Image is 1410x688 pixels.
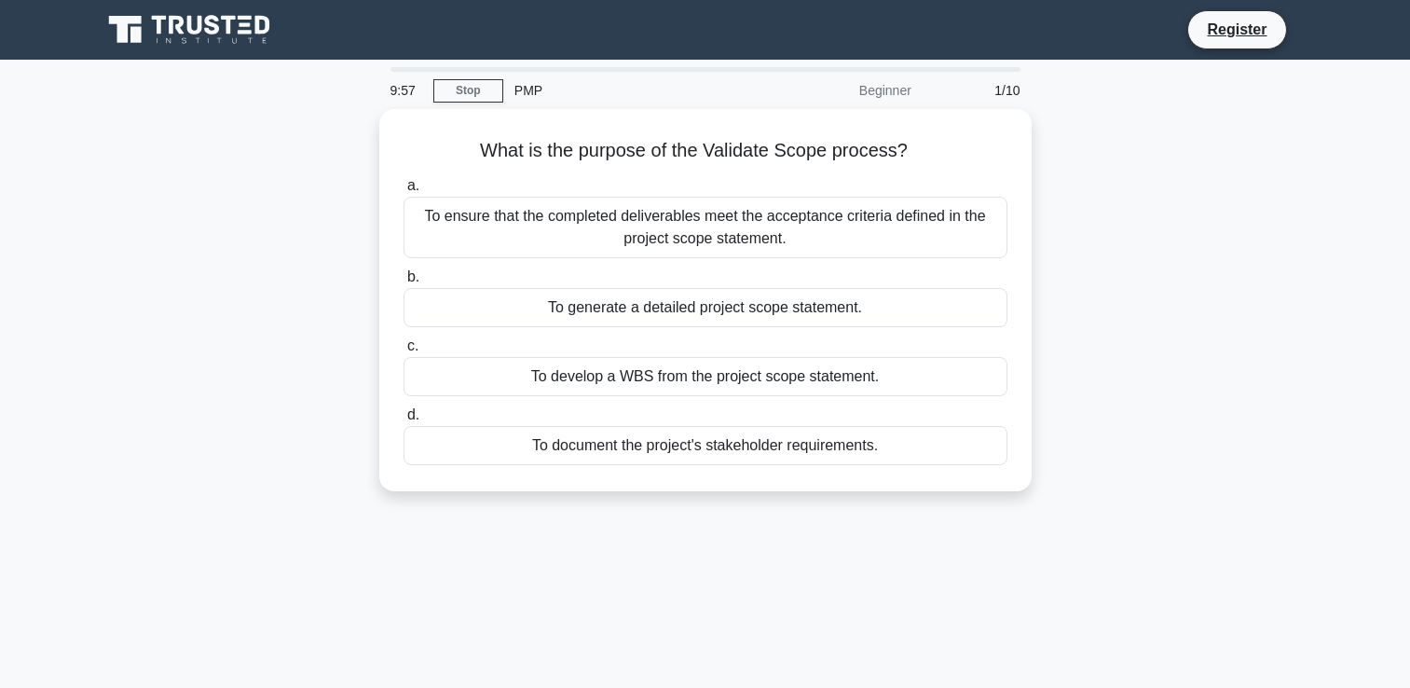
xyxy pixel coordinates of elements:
[404,197,1007,258] div: To ensure that the completed deliverables meet the acceptance criteria defined in the project sco...
[407,406,419,422] span: d.
[760,72,923,109] div: Beginner
[404,357,1007,396] div: To develop a WBS from the project scope statement.
[407,177,419,193] span: a.
[402,139,1009,163] h5: What is the purpose of the Validate Scope process?
[503,72,760,109] div: PMP
[433,79,503,103] a: Stop
[923,72,1032,109] div: 1/10
[404,288,1007,327] div: To generate a detailed project scope statement.
[379,72,433,109] div: 9:57
[1196,18,1278,41] a: Register
[407,268,419,284] span: b.
[404,426,1007,465] div: To document the project's stakeholder requirements.
[407,337,418,353] span: c.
